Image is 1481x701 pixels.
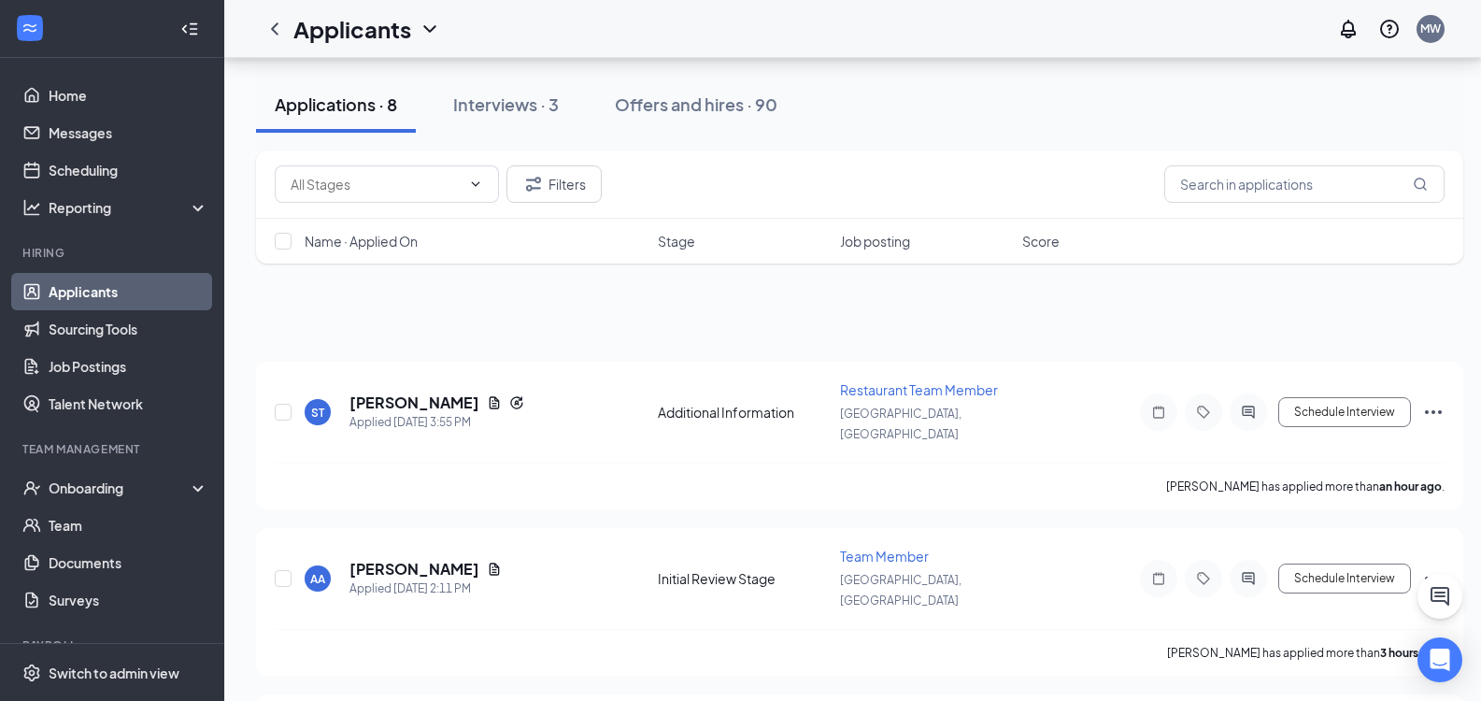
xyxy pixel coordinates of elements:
[49,198,209,217] div: Reporting
[468,177,483,192] svg: ChevronDown
[1337,18,1360,40] svg: Notifications
[840,548,929,565] span: Team Member
[1237,571,1260,586] svg: ActiveChat
[293,13,411,45] h1: Applicants
[310,571,325,587] div: AA
[49,507,208,544] a: Team
[487,562,502,577] svg: Document
[1164,165,1445,203] input: Search in applications
[658,232,695,250] span: Stage
[180,20,199,38] svg: Collapse
[49,348,208,385] a: Job Postings
[487,395,502,410] svg: Document
[1166,479,1445,494] p: [PERSON_NAME] has applied more than .
[49,77,208,114] a: Home
[522,173,545,195] svg: Filter
[49,544,208,581] a: Documents
[49,581,208,619] a: Surveys
[840,573,961,608] span: [GEOGRAPHIC_DATA], [GEOGRAPHIC_DATA]
[21,19,39,37] svg: WorkstreamLogo
[1417,574,1462,619] button: ChatActive
[1278,397,1411,427] button: Schedule Interview
[49,310,208,348] a: Sourcing Tools
[1278,564,1411,594] button: Schedule Interview
[311,405,324,421] div: ST
[506,165,602,203] button: Filter Filters
[1147,571,1170,586] svg: Note
[1192,405,1215,420] svg: Tag
[1192,571,1215,586] svg: Tag
[22,637,205,653] div: Payroll
[1147,405,1170,420] svg: Note
[1429,585,1451,608] svg: ChatActive
[1422,401,1445,423] svg: Ellipses
[263,18,286,40] svg: ChevronLeft
[840,232,910,250] span: Job posting
[49,151,208,189] a: Scheduling
[349,559,479,579] h5: [PERSON_NAME]
[1022,232,1060,250] span: Score
[349,393,479,413] h5: [PERSON_NAME]
[1413,177,1428,192] svg: MagnifyingGlass
[1380,646,1442,660] b: 3 hours ago
[275,93,397,116] div: Applications · 8
[1379,479,1442,494] b: an hour ago
[49,479,192,497] div: Onboarding
[291,174,461,194] input: All Stages
[49,114,208,151] a: Messages
[1378,18,1401,40] svg: QuestionInfo
[22,664,41,682] svg: Settings
[1417,637,1462,682] div: Open Intercom Messenger
[1422,567,1445,590] svg: Ellipses
[453,93,559,116] div: Interviews · 3
[305,232,418,250] span: Name · Applied On
[419,18,441,40] svg: ChevronDown
[1420,21,1441,36] div: MW
[22,245,205,261] div: Hiring
[22,198,41,217] svg: Analysis
[22,479,41,497] svg: UserCheck
[840,407,961,441] span: [GEOGRAPHIC_DATA], [GEOGRAPHIC_DATA]
[658,569,829,588] div: Initial Review Stage
[49,385,208,422] a: Talent Network
[349,579,502,598] div: Applied [DATE] 2:11 PM
[615,93,777,116] div: Offers and hires · 90
[658,403,829,422] div: Additional Information
[509,395,524,410] svg: Reapply
[49,664,179,682] div: Switch to admin view
[49,273,208,310] a: Applicants
[22,441,205,457] div: Team Management
[349,413,524,432] div: Applied [DATE] 3:55 PM
[840,381,998,398] span: Restaurant Team Member
[1167,645,1445,661] p: [PERSON_NAME] has applied more than .
[1237,405,1260,420] svg: ActiveChat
